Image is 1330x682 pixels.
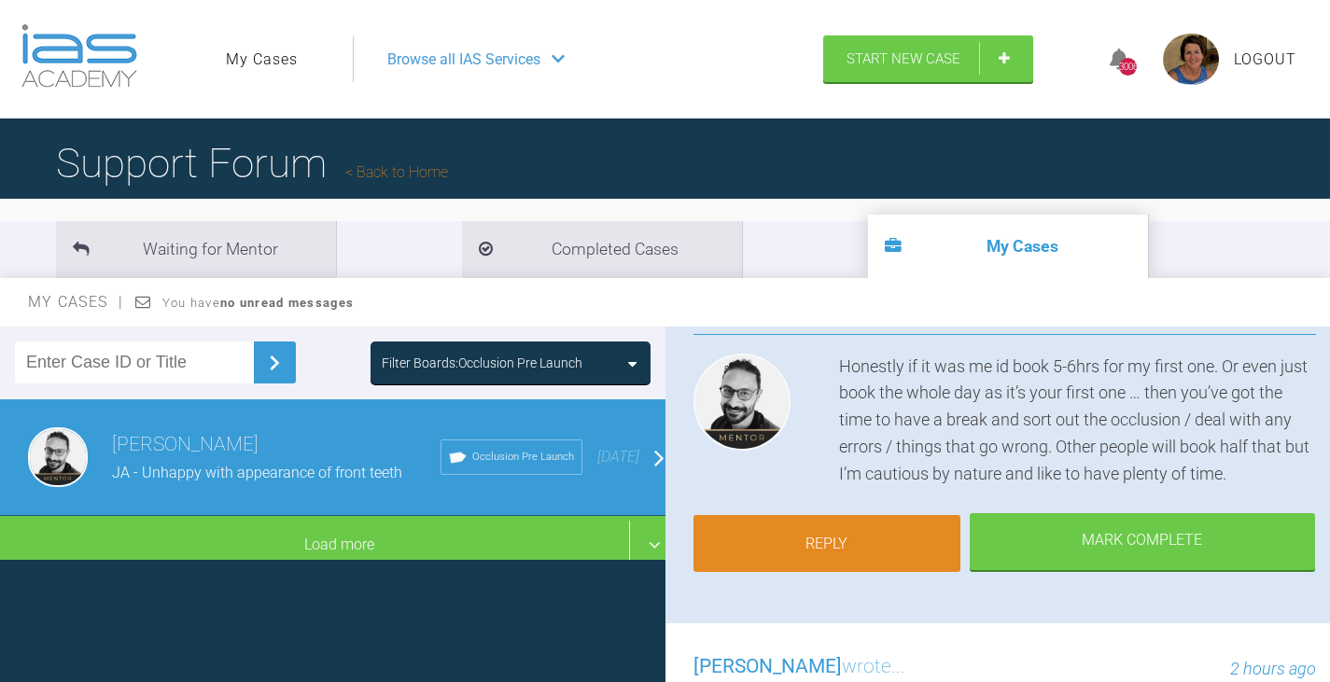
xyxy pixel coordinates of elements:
img: profile.png [1163,34,1219,85]
img: Mahmoud Ibrahim [28,427,88,487]
span: Start New Case [847,50,960,67]
a: Reply [693,515,960,573]
li: Waiting for Mentor [56,221,336,278]
li: Completed Cases [462,221,742,278]
div: 3006 [1119,58,1137,76]
span: [PERSON_NAME] [693,655,842,677]
input: Enter Case ID or Title [15,341,254,383]
h3: [PERSON_NAME] [112,429,441,461]
span: Browse all IAS Services [387,48,540,72]
span: Occlusion Pre Launch [472,449,574,466]
span: [DATE] [597,448,639,466]
a: Start New Case [823,35,1033,82]
a: Logout [1234,48,1296,72]
div: Honestly if it was me id book 5-6hrs for my first one. Or even just book the whole day as it’s yo... [839,354,1317,488]
a: My Cases [226,48,298,72]
a: Back to Home [345,163,448,181]
span: My Cases [28,293,124,311]
strong: no unread messages [220,296,354,310]
span: You have [162,296,354,310]
h1: Support Forum [56,131,448,196]
img: logo-light.3e3ef733.png [21,24,137,88]
img: Mahmoud Ibrahim [693,354,791,451]
div: Mark Complete [970,513,1315,571]
div: Filter Boards: Occlusion Pre Launch [382,353,582,373]
li: My Cases [868,215,1148,278]
span: 2 hours ago [1230,659,1316,678]
img: chevronRight.28bd32b0.svg [259,348,289,378]
span: JA - Unhappy with appearance of front teeth [112,464,402,481]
